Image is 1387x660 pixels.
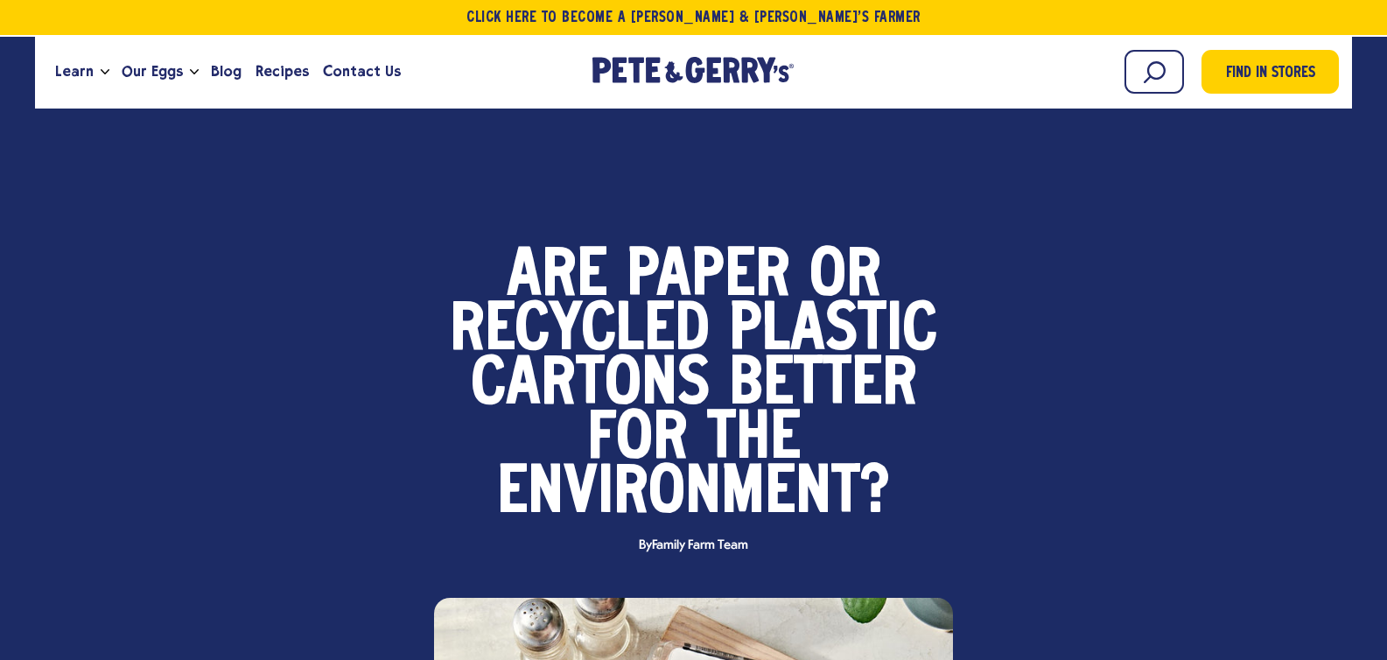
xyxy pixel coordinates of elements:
span: Paper [627,250,790,305]
span: Recycled [450,305,710,359]
span: Are [507,250,607,305]
a: Contact Us [316,48,408,95]
span: Plastic [729,305,937,359]
span: Blog [211,60,242,82]
span: Contact Us [323,60,401,82]
span: the [707,413,801,467]
span: By [630,539,756,552]
input: Search [1124,50,1184,94]
span: Family Farm Team [652,538,747,552]
a: Find in Stores [1201,50,1339,94]
span: for [587,413,688,467]
button: Open the dropdown menu for Our Eggs [190,69,199,75]
button: Open the dropdown menu for Learn [101,69,109,75]
span: Better [729,359,917,413]
a: Learn [48,48,101,95]
span: Environment? [497,467,890,522]
a: Blog [204,48,249,95]
span: Recipes [256,60,309,82]
span: Cartons [471,359,710,413]
span: Find in Stores [1226,62,1315,86]
span: Our Eggs [122,60,183,82]
span: Learn [55,60,94,82]
a: Recipes [249,48,316,95]
span: or [809,250,881,305]
a: Our Eggs [115,48,190,95]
